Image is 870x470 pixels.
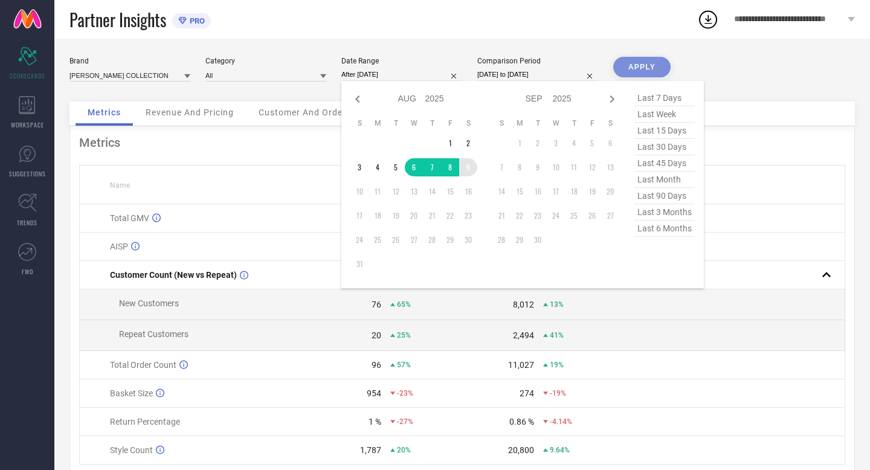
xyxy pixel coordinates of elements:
td: Thu Aug 28 2025 [423,231,441,249]
div: 0.86 % [509,417,534,427]
span: Return Percentage [110,417,180,427]
td: Mon Sep 01 2025 [511,134,529,152]
td: Fri Aug 15 2025 [441,182,459,201]
span: 57% [397,361,411,369]
td: Fri Aug 29 2025 [441,231,459,249]
div: 11,027 [508,360,534,370]
span: last month [634,172,695,188]
span: AISP [110,242,128,251]
td: Sat Aug 09 2025 [459,158,477,176]
th: Friday [583,118,601,128]
span: Partner Insights [69,7,166,32]
td: Wed Sep 10 2025 [547,158,565,176]
td: Sun Aug 24 2025 [350,231,369,249]
span: last 90 days [634,188,695,204]
td: Wed Sep 17 2025 [547,182,565,201]
td: Sat Aug 23 2025 [459,207,477,225]
td: Sun Aug 10 2025 [350,182,369,201]
td: Sun Aug 31 2025 [350,255,369,273]
td: Sat Aug 02 2025 [459,134,477,152]
td: Sun Sep 07 2025 [492,158,511,176]
td: Wed Sep 03 2025 [547,134,565,152]
th: Tuesday [387,118,405,128]
td: Tue Sep 30 2025 [529,231,547,249]
span: 20% [397,446,411,454]
td: Wed Sep 24 2025 [547,207,565,225]
span: Metrics [88,108,121,117]
div: 2,494 [513,330,534,340]
td: Mon Aug 25 2025 [369,231,387,249]
span: 9.64% [550,446,570,454]
span: last 45 days [634,155,695,172]
td: Sun Aug 03 2025 [350,158,369,176]
span: -23% [397,389,413,398]
td: Tue Sep 09 2025 [529,158,547,176]
span: Basket Size [110,388,153,398]
td: Tue Sep 23 2025 [529,207,547,225]
span: last 7 days [634,90,695,106]
td: Thu Aug 21 2025 [423,207,441,225]
div: 1,787 [360,445,381,455]
div: 96 [372,360,381,370]
div: Date Range [341,57,462,65]
th: Sunday [492,118,511,128]
td: Thu Sep 11 2025 [565,158,583,176]
td: Sun Sep 21 2025 [492,207,511,225]
div: 76 [372,300,381,309]
th: Tuesday [529,118,547,128]
td: Mon Sep 29 2025 [511,231,529,249]
span: WORKSPACE [11,120,44,129]
div: Comparison Period [477,57,598,65]
th: Sunday [350,118,369,128]
span: New Customers [119,298,179,308]
span: Revenue And Pricing [146,108,234,117]
span: SUGGESTIONS [9,169,46,178]
span: Customer And Orders [259,108,351,117]
th: Friday [441,118,459,128]
div: Brand [69,57,190,65]
td: Thu Sep 25 2025 [565,207,583,225]
div: Category [205,57,326,65]
td: Mon Sep 08 2025 [511,158,529,176]
td: Wed Aug 06 2025 [405,158,423,176]
td: Sat Sep 20 2025 [601,182,619,201]
div: 1 % [369,417,381,427]
td: Mon Aug 04 2025 [369,158,387,176]
td: Fri Sep 05 2025 [583,134,601,152]
span: Total GMV [110,213,149,223]
td: Fri Aug 01 2025 [441,134,459,152]
td: Tue Aug 26 2025 [387,231,405,249]
td: Fri Aug 08 2025 [441,158,459,176]
span: last 3 months [634,204,695,221]
span: Name [110,181,130,190]
div: Open download list [697,8,719,30]
td: Tue Aug 05 2025 [387,158,405,176]
th: Wednesday [547,118,565,128]
td: Sat Aug 30 2025 [459,231,477,249]
div: 20,800 [508,445,534,455]
span: Repeat Customers [119,329,188,339]
th: Monday [511,118,529,128]
div: 8,012 [513,300,534,309]
td: Wed Aug 20 2025 [405,207,423,225]
span: last 6 months [634,221,695,237]
th: Saturday [459,118,477,128]
span: 13% [550,300,564,309]
span: last week [634,106,695,123]
td: Fri Sep 12 2025 [583,158,601,176]
span: 25% [397,331,411,340]
div: 274 [520,388,534,398]
td: Sat Sep 13 2025 [601,158,619,176]
td: Sat Sep 06 2025 [601,134,619,152]
td: Sun Aug 17 2025 [350,207,369,225]
td: Mon Aug 11 2025 [369,182,387,201]
td: Tue Aug 19 2025 [387,207,405,225]
th: Thursday [423,118,441,128]
td: Mon Sep 15 2025 [511,182,529,201]
span: FWD [22,267,33,276]
td: Sun Sep 14 2025 [492,182,511,201]
span: 65% [397,300,411,309]
span: 19% [550,361,564,369]
div: Previous month [350,92,365,106]
td: Tue Sep 02 2025 [529,134,547,152]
